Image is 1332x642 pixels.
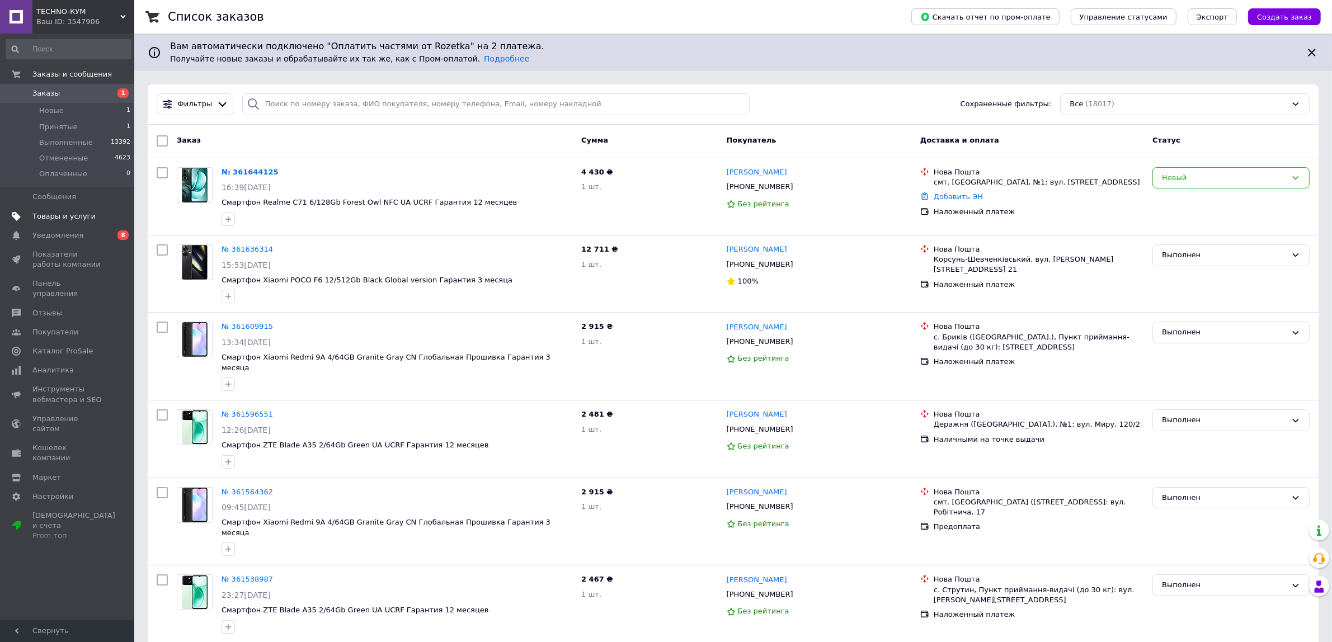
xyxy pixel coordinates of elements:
[934,574,1143,584] div: Нова Пошта
[39,106,64,116] span: Новые
[222,322,273,331] a: № 361609915
[222,441,488,449] a: Смартфон ZTE Blade A35 2/64Gb Green UA UCRF Гарантия 12 месяцев
[727,487,787,498] a: [PERSON_NAME]
[1162,579,1287,591] div: Выполнен
[724,422,796,437] div: [PHONE_NUMBER]
[222,488,273,496] a: № 361564362
[182,168,207,202] img: Фото товару
[1071,8,1176,25] button: Управление статусами
[181,575,209,610] img: Фото товару
[961,99,1052,110] span: Сохраненные фильтры:
[126,122,130,132] span: 1
[1162,249,1287,261] div: Выполнен
[39,153,88,163] span: Отмененные
[182,488,208,522] img: Фото товару
[934,487,1143,497] div: Нова Пошта
[182,245,208,280] img: Фото товару
[177,244,213,280] a: Фото товару
[177,136,201,144] span: Заказ
[222,261,271,270] span: 15:53[DATE]
[724,180,796,194] div: [PHONE_NUMBER]
[724,257,796,272] div: [PHONE_NUMBER]
[32,365,74,375] span: Аналитика
[738,277,759,285] span: 100%
[934,419,1143,429] div: Деражня ([GEOGRAPHIC_DATA].), №1: вул. Миру, 120/2
[738,442,789,450] span: Без рейтинга
[222,591,271,599] span: 23:27[DATE]
[177,487,213,523] a: Фото товару
[934,244,1143,254] div: Нова Пошта
[32,492,73,502] span: Настройки
[1162,172,1287,184] div: Новый
[242,93,750,115] input: Поиск по номеру заказа, ФИО покупателя, номеру телефона, Email, номеру накладной
[222,518,550,537] a: Смартфон Xiaomi Redmi 9A 4/64GB Granite Gray CN Глобальная Прошивка Гарантия 3 месяца
[182,322,208,357] img: Фото товару
[727,409,787,420] a: [PERSON_NAME]
[727,167,787,178] a: [PERSON_NAME]
[581,590,601,598] span: 1 шт.
[177,167,213,203] a: Фото товару
[222,575,273,583] a: № 361538987
[484,54,529,63] a: Подробнее
[222,198,517,206] a: Смартфон Realme C71 6/128Gb Forest Owl NFC UA UCRF Гарантия 12 месяцев
[32,230,83,240] span: Уведомления
[727,322,787,333] a: [PERSON_NAME]
[1080,13,1168,21] span: Управление статусами
[1162,492,1287,504] div: Выполнен
[222,183,271,192] span: 16:39[DATE]
[581,425,601,433] span: 1 шт.
[581,245,618,253] span: 12 711 ₴
[36,7,120,17] span: TECHNO-КУМ
[581,502,601,511] span: 1 шт.
[32,327,78,337] span: Покупатели
[32,414,103,434] span: Управление сайтом
[581,168,613,176] span: 4 430 ₴
[222,338,271,347] span: 13:34[DATE]
[39,169,87,179] span: Оплаченные
[178,99,213,110] span: Фильтры
[222,168,279,176] a: № 361644125
[222,606,488,614] a: Смартфон ZTE Blade A35 2/64Gb Green UA UCRF Гарантия 12 месяцев
[581,182,601,191] span: 1 шт.
[581,337,601,346] span: 1 шт.
[934,497,1143,517] div: смт. [GEOGRAPHIC_DATA] ([STREET_ADDRESS]: вул. Робітнича, 17
[727,575,787,586] a: [PERSON_NAME]
[117,230,129,240] span: 8
[934,322,1143,332] div: Нова Пошта
[934,435,1143,445] div: Наличными на точке выдачи
[32,531,115,541] div: Prom топ
[920,12,1051,22] span: Скачать отчет по пром-оплате
[934,585,1143,605] div: с. Струтин, Пункт приймання-видачі (до 30 кг): вул. [PERSON_NAME][STREET_ADDRESS]
[39,138,93,148] span: Выполненные
[32,511,115,541] span: [DEMOGRAPHIC_DATA] и счета
[581,575,613,583] span: 2 467 ₴
[170,54,529,63] span: Получайте новые заказы и обрабатывайте их так же, как с Пром-оплатой.
[32,473,61,483] span: Маркет
[934,192,983,201] a: Добавить ЭН
[32,278,103,299] span: Панель управления
[1257,13,1312,21] span: Создать заказ
[1086,100,1115,108] span: (18017)
[32,346,93,356] span: Каталог ProSale
[32,211,96,221] span: Товары и услуги
[934,177,1143,187] div: смт. [GEOGRAPHIC_DATA], №1: вул. [STREET_ADDRESS]
[126,106,130,116] span: 1
[724,499,796,514] div: [PHONE_NUMBER]
[32,384,103,404] span: Инструменты вебмастера и SEO
[177,574,213,610] a: Фото товару
[222,276,512,284] span: Смартфон Xiaomi POCO F6 12/512Gb Black Global version Гарантия 3 месяца
[177,409,213,445] a: Фото товару
[222,245,273,253] a: № 361636314
[115,153,130,163] span: 4623
[934,167,1143,177] div: Нова Пошта
[1162,414,1287,426] div: Выполнен
[32,69,112,79] span: Заказы и сообщения
[126,169,130,179] span: 0
[738,200,789,208] span: Без рейтинга
[170,40,1296,53] span: Вам автоматически подключено "Оплатить частями от Rozetka" на 2 платежа.
[117,88,129,98] span: 1
[581,260,601,268] span: 1 шт.
[738,354,789,362] span: Без рейтинга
